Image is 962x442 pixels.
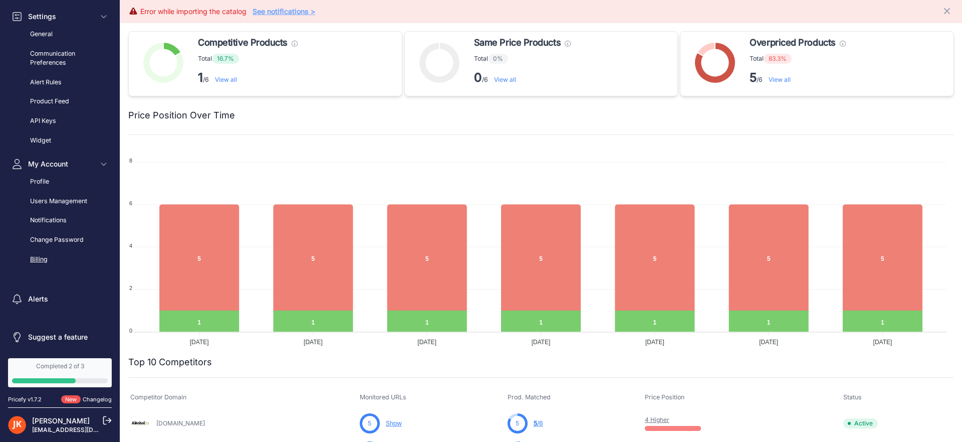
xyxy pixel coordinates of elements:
[61,395,81,404] span: New
[32,426,137,433] a: [EMAIL_ADDRESS][DOMAIN_NAME]
[28,12,94,22] span: Settings
[8,45,112,72] a: Communication Preferences
[360,393,406,401] span: Monitored URLs
[645,339,664,346] tspan: [DATE]
[843,418,878,428] span: Active
[128,355,212,369] h2: Top 10 Competitors
[508,393,551,401] span: Prod. Matched
[843,393,862,401] span: Status
[8,193,112,210] a: Users Management
[8,112,112,130] a: API Keys
[532,339,551,346] tspan: [DATE]
[198,70,203,85] strong: 1
[129,327,132,333] tspan: 0
[190,339,209,346] tspan: [DATE]
[8,93,112,110] a: Product Feed
[474,70,482,85] strong: 0
[386,419,402,427] a: Show
[474,36,561,50] span: Same Price Products
[253,7,315,16] a: See notifications >
[212,54,239,64] span: 16.7%
[8,231,112,249] a: Change Password
[750,36,835,50] span: Overpriced Products
[8,26,112,43] a: General
[215,76,237,83] a: View all
[494,76,516,83] a: View all
[8,395,42,404] div: Pricefy v1.7.2
[198,70,298,86] p: /6
[534,419,543,427] a: 5/6
[8,251,112,268] a: Billing
[750,70,757,85] strong: 5
[8,328,112,346] a: Suggest a feature
[8,173,112,191] a: Profile
[8,8,112,26] button: Settings
[129,158,132,164] tspan: 8
[750,54,845,64] p: Total
[8,74,112,91] a: Alert Rules
[32,416,90,425] a: [PERSON_NAME]
[28,159,94,169] span: My Account
[83,396,112,403] a: Changelog
[645,416,669,423] a: 4 Higher
[759,339,778,346] tspan: [DATE]
[474,54,571,64] p: Total
[198,36,288,50] span: Competitive Products
[750,70,845,86] p: /6
[198,54,298,64] p: Total
[488,54,508,64] span: 0%
[873,339,892,346] tspan: [DATE]
[140,7,247,17] div: Error while importing the catalog
[129,242,132,248] tspan: 4
[129,285,132,291] tspan: 2
[764,54,792,64] span: 83.3%
[645,393,684,401] span: Price Position
[942,4,954,16] button: Close
[534,419,537,427] span: 5
[417,339,436,346] tspan: [DATE]
[128,108,235,122] h2: Price Position Over Time
[130,393,186,401] span: Competitor Domain
[129,200,132,206] tspan: 6
[474,70,571,86] p: /6
[304,339,323,346] tspan: [DATE]
[8,212,112,229] a: Notifications
[156,419,205,427] a: [DOMAIN_NAME]
[8,132,112,150] a: Widget
[368,419,371,428] span: 5
[516,419,519,428] span: 5
[12,362,108,370] div: Completed 2 of 3
[8,358,112,387] a: Completed 2 of 3
[8,290,112,308] a: Alerts
[8,155,112,173] button: My Account
[769,76,791,83] a: View all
